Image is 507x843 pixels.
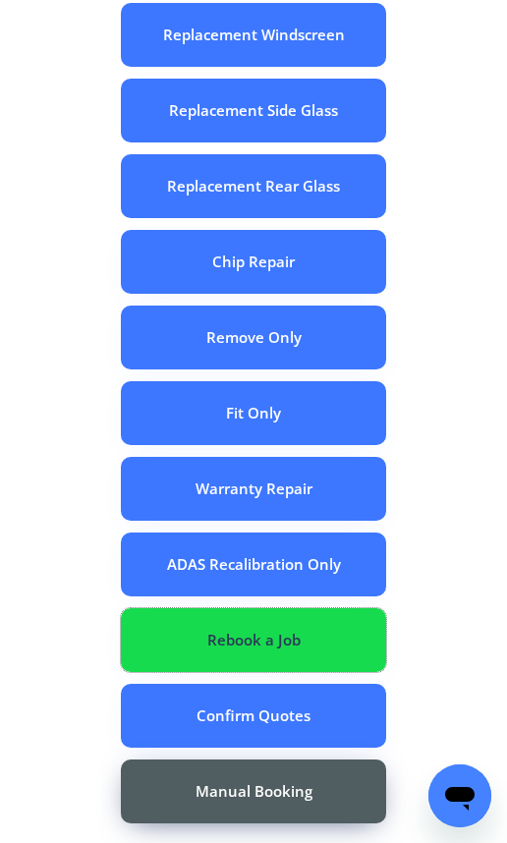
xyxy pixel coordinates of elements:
button: Confirm Quotes [121,684,386,748]
button: Fit Only [121,381,386,445]
button: Replacement Windscreen [121,3,386,67]
button: Warranty Repair [121,457,386,521]
button: ADAS Recalibration Only [121,533,386,596]
button: Rebook a Job [121,608,386,672]
button: Replacement Rear Glass [121,154,386,218]
button: Chip Repair [121,230,386,294]
button: Manual Booking [121,759,386,823]
button: Remove Only [121,306,386,369]
iframe: Button to launch messaging window [428,764,491,827]
button: Replacement Side Glass [121,79,386,142]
